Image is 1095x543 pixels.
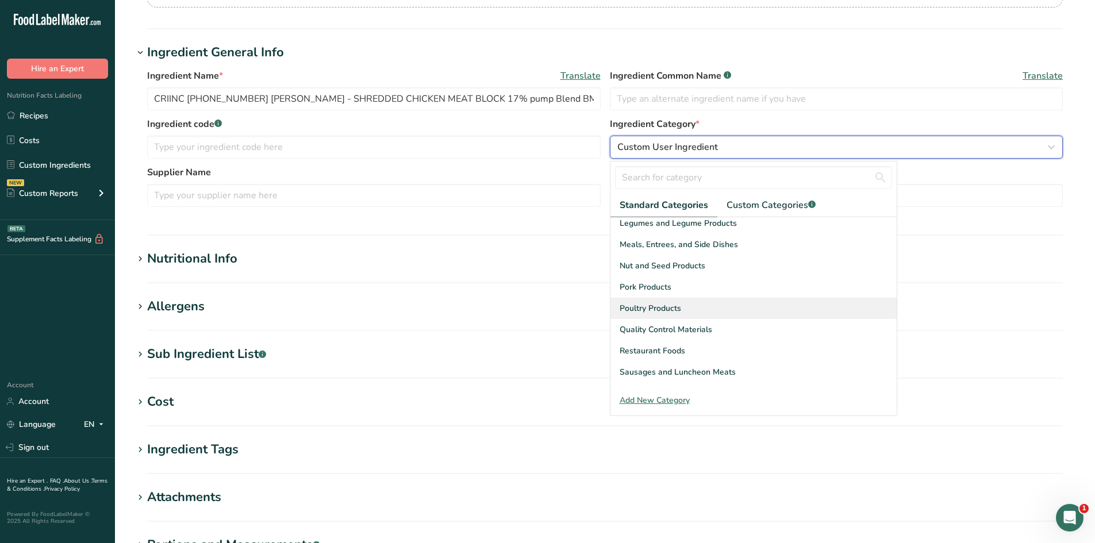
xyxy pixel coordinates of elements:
span: Ingredient Name [147,69,223,83]
iframe: Intercom live chat [1056,504,1084,532]
span: Meals, Entrees, and Side Dishes [620,238,738,251]
label: Ingredient code [147,117,601,131]
a: Hire an Expert . [7,477,48,485]
div: EN [84,418,108,432]
input: Type an alternate ingredient name if you have [610,87,1063,110]
span: Standard Categories [620,198,708,212]
span: Custom Categories [727,198,816,212]
a: About Us . [64,477,91,485]
input: Type your ingredient code here [147,136,601,159]
div: Ingredient General Info [147,43,284,62]
span: Snacks [620,387,646,399]
button: Custom User Ingredient [610,136,1063,159]
span: Ingredient Common Name [610,69,731,83]
span: Legumes and Legume Products [620,217,737,229]
div: BETA [7,225,25,232]
div: Attachments [147,488,221,507]
label: Ingredient Category [610,117,1063,131]
label: Supplier Name [147,165,601,179]
span: Quality Control Materials [620,324,712,336]
div: Allergens [147,297,205,316]
div: Add New Category [610,394,897,406]
a: FAQ . [50,477,64,485]
input: Type your supplier name here [147,184,601,207]
div: Nutritional Info [147,249,237,268]
input: Type your ingredient name here [147,87,601,110]
button: Hire an Expert [7,59,108,79]
span: Pork Products [620,281,671,293]
div: Powered By FoodLabelMaker © 2025 All Rights Reserved [7,511,108,525]
span: 1 [1079,504,1089,513]
div: Custom Reports [7,187,78,199]
span: Poultry Products [620,302,681,314]
div: Cost [147,392,174,411]
span: Restaurant Foods [620,345,685,357]
span: Sausages and Luncheon Meats [620,366,736,378]
input: Search for category [615,166,892,189]
span: Translate [1023,69,1063,83]
a: Privacy Policy [44,485,80,493]
div: Sub Ingredient List [147,345,266,364]
div: Ingredient Tags [147,440,239,459]
a: Language [7,414,56,434]
a: Terms & Conditions . [7,477,107,493]
span: Nut and Seed Products [620,260,705,272]
span: Custom User Ingredient [617,140,718,154]
div: NEW [7,179,24,186]
span: Translate [560,69,601,83]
